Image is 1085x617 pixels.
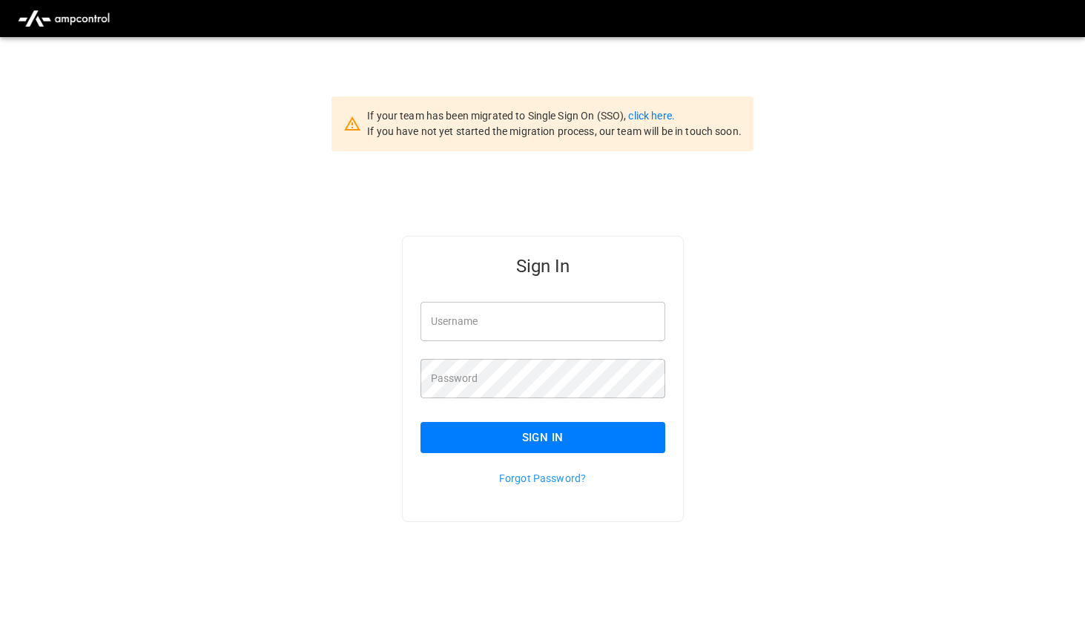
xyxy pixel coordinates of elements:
button: Sign In [421,422,665,453]
a: click here. [628,110,674,122]
span: If you have not yet started the migration process, our team will be in touch soon. [367,125,742,137]
h5: Sign In [421,254,665,278]
p: Forgot Password? [421,471,665,486]
span: If your team has been migrated to Single Sign On (SSO), [367,110,628,122]
img: ampcontrol.io logo [12,4,116,33]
